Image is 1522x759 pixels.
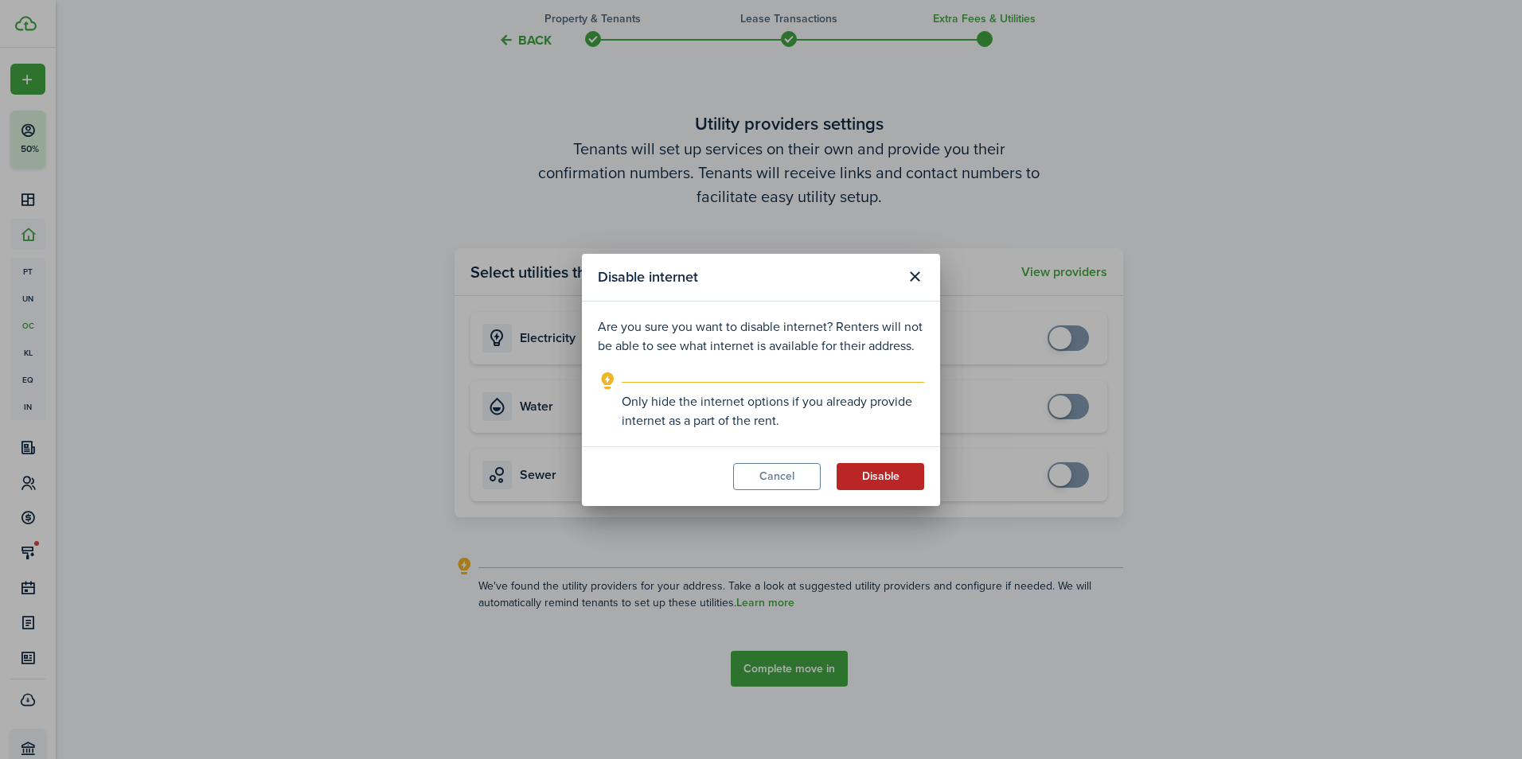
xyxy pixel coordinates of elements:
button: Disable [837,463,924,490]
button: Close modal [901,263,928,290]
p: Are you sure you want to disable internet? Renters will not be able to see what internet is avail... [598,317,924,356]
modal-title: Disable internet [598,262,897,293]
button: Cancel [733,463,821,490]
explanation-description: Only hide the internet options if you already provide internet as a part of the rent. [622,392,924,430]
i: outline [598,372,618,391]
